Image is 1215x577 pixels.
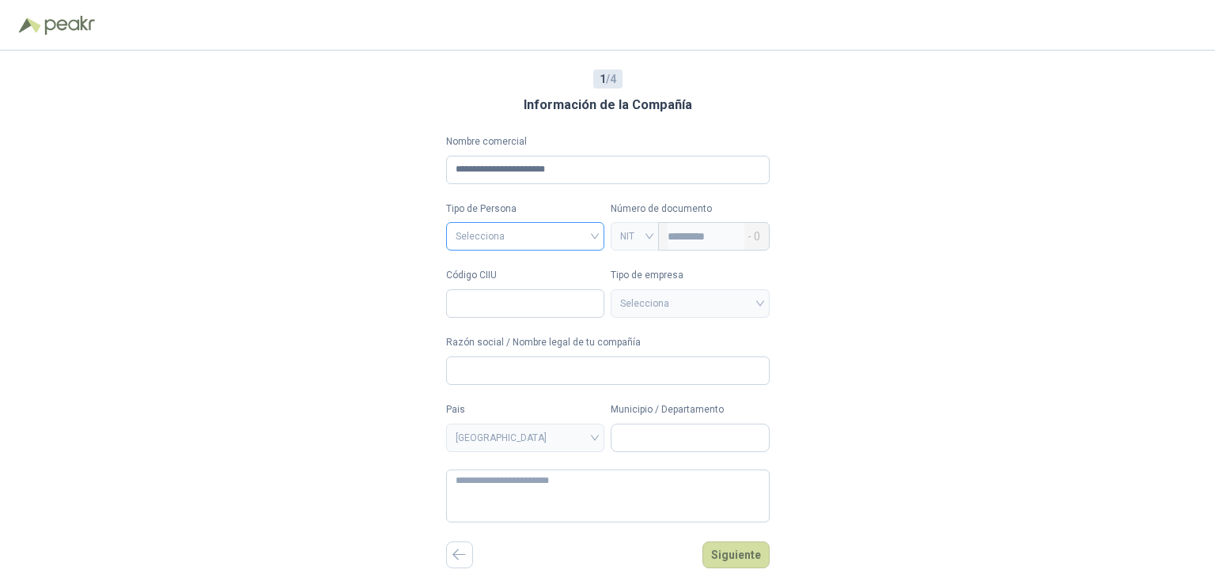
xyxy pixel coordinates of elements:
img: Peakr [44,16,95,35]
span: - 0 [748,223,760,250]
img: Logo [19,17,41,33]
span: NIT [620,224,649,248]
h3: Información de la Compañía [524,95,692,115]
label: Pais [446,402,605,417]
label: Nombre comercial [446,134,770,149]
label: Código CIIU [446,268,605,283]
b: 1 [600,73,606,85]
button: Siguiente [702,541,770,568]
label: Razón social / Nombre legal de tu compañía [446,335,770,350]
span: / 4 [600,70,616,88]
label: Tipo de empresa [611,268,770,283]
p: Número de documento [611,202,770,217]
label: Municipio / Departamento [611,402,770,417]
span: COLOMBIA [456,426,596,450]
label: Tipo de Persona [446,202,605,217]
